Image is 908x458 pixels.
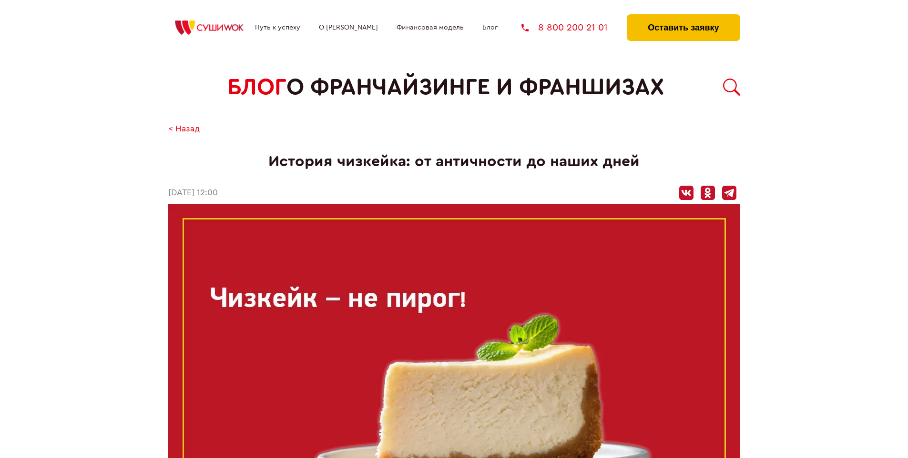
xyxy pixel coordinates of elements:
span: 8 800 200 21 01 [538,23,608,32]
button: Оставить заявку [627,14,740,41]
a: 8 800 200 21 01 [521,23,608,32]
h1: История чизкейка: от античности до наших дней [168,153,740,170]
span: о франчайзинге и франшизах [286,74,664,100]
time: [DATE] 12:00 [168,188,218,198]
a: < Назад [168,124,200,134]
a: Путь к успеху [255,24,300,31]
span: БЛОГ [227,74,286,100]
a: О [PERSON_NAME] [319,24,378,31]
a: Блог [482,24,498,31]
a: Финансовая модель [397,24,464,31]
